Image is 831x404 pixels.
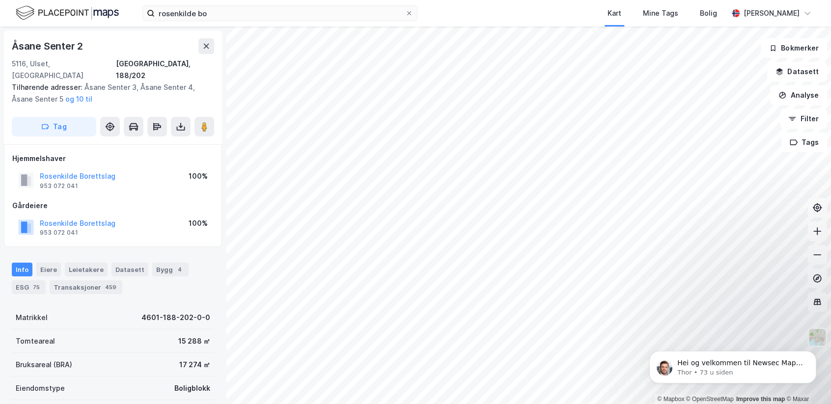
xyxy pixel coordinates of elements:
[43,38,169,47] p: Message from Thor, sent 73 u siden
[50,280,122,294] div: Transaksjoner
[116,58,214,81] div: [GEOGRAPHIC_DATA], 188/202
[43,28,168,76] span: Hei og velkommen til Newsec Maps, [PERSON_NAME] 🥳 Om det er du lurer på så kan du enkelt chatte d...
[770,85,827,105] button: Analyse
[12,153,214,164] div: Hjemmelshaver
[12,280,46,294] div: ESG
[657,396,684,403] a: Mapbox
[16,382,65,394] div: Eiendomstype
[686,396,734,403] a: OpenStreetMap
[152,263,189,276] div: Bygg
[31,282,42,292] div: 75
[761,38,827,58] button: Bokmerker
[767,62,827,81] button: Datasett
[780,109,827,129] button: Filter
[12,38,85,54] div: Åsane Senter 2
[808,328,827,347] img: Z
[40,229,78,237] div: 953 072 041
[781,133,827,152] button: Tags
[12,117,96,136] button: Tag
[643,7,678,19] div: Mine Tags
[174,382,210,394] div: Boligblokk
[65,263,108,276] div: Leietakere
[12,58,116,81] div: 5116, Ulset, [GEOGRAPHIC_DATA]
[635,330,831,399] iframe: Intercom notifications melding
[12,200,214,212] div: Gårdeiere
[12,263,32,276] div: Info
[178,335,210,347] div: 15 288 ㎡
[189,217,208,229] div: 100%
[16,335,55,347] div: Tomteareal
[111,263,148,276] div: Datasett
[36,263,61,276] div: Eiere
[103,282,118,292] div: 459
[744,7,800,19] div: [PERSON_NAME]
[141,312,210,323] div: 4601-188-202-0-0
[179,359,210,371] div: 17 274 ㎡
[12,81,206,105] div: Åsane Senter 3, Åsane Senter 4, Åsane Senter 5
[16,312,48,323] div: Matrikkel
[16,359,72,371] div: Bruksareal (BRA)
[12,83,84,91] span: Tilhørende adresser:
[736,396,785,403] a: Improve this map
[189,170,208,182] div: 100%
[700,7,717,19] div: Bolig
[16,4,119,22] img: logo.f888ab2527a4732fd821a326f86c7f29.svg
[155,6,405,21] input: Søk på adresse, matrikkel, gårdeiere, leietakere eller personer
[608,7,621,19] div: Kart
[175,265,185,274] div: 4
[40,182,78,190] div: 953 072 041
